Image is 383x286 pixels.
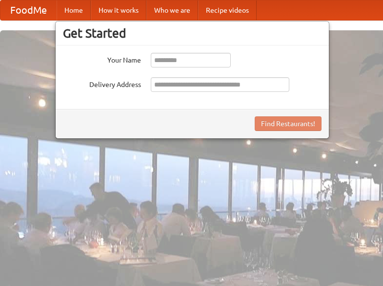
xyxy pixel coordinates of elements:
[0,0,57,20] a: FoodMe
[57,0,91,20] a: Home
[63,26,322,41] h3: Get Started
[146,0,198,20] a: Who we are
[91,0,146,20] a: How it works
[63,53,141,65] label: Your Name
[198,0,257,20] a: Recipe videos
[255,116,322,131] button: Find Restaurants!
[63,77,141,89] label: Delivery Address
